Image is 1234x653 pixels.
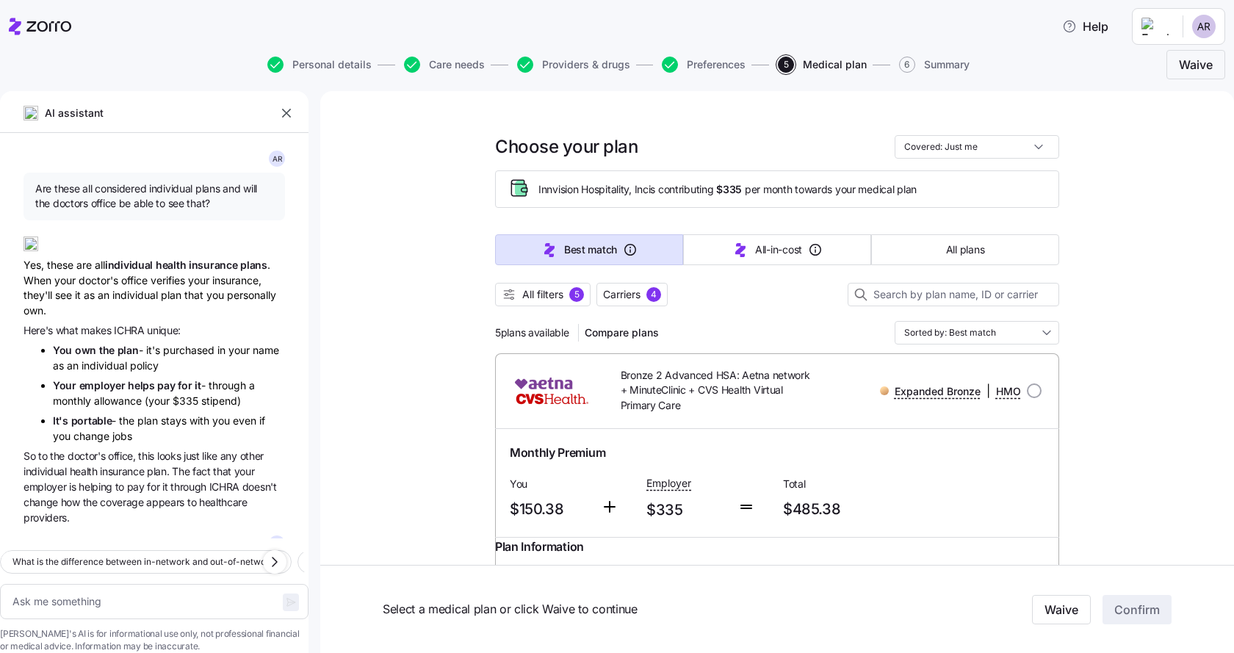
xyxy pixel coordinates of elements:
[147,465,172,477] span: plan.
[172,465,192,477] span: The
[69,480,79,493] span: is
[156,259,189,271] span: health
[81,324,114,336] span: makes
[778,57,867,73] button: 5Medical plan
[242,480,277,493] span: doesn't
[507,373,597,408] img: Aetna CVS Health
[1141,18,1171,35] img: Employer logo
[157,450,184,462] span: looks
[646,498,726,522] span: $335
[1179,56,1213,73] span: Waive
[1192,15,1216,38] img: 822386113fc9d91010529d04cc692d6d
[783,497,908,522] span: $485.38
[99,344,118,356] span: the
[100,465,147,477] span: insurance
[53,413,285,444] li: - the plan stays with you even if you change jobs
[514,57,630,73] a: Providers & drugs
[70,465,101,477] span: health
[429,59,485,70] span: Care needs
[213,465,234,477] span: that
[895,321,1059,344] input: Order by dropdown
[38,450,50,462] span: to
[147,324,181,336] span: unique:
[946,242,984,257] span: All plans
[44,105,104,121] span: AI assistant
[755,242,802,257] span: All-in-cost
[662,57,746,73] button: Preferences
[220,450,240,462] span: any
[68,450,108,462] span: doctor's
[646,287,661,302] div: 4
[35,181,273,212] span: Are these all considered individual plans and will the doctors office be able to see that?
[53,379,79,392] span: Your
[189,259,240,271] span: insurance
[127,480,148,493] span: pay
[115,480,127,493] span: to
[100,496,146,508] span: coverage
[569,287,584,302] div: 5
[24,511,70,524] span: providers.
[187,496,199,508] span: to
[1044,601,1078,618] span: Waive
[924,59,970,70] span: Summary
[24,496,61,508] span: change
[783,477,908,491] span: Total
[50,450,68,462] span: the
[996,384,1021,399] span: HMO
[646,476,691,491] span: Employer
[162,480,170,493] span: it
[517,57,630,73] button: Providers & drugs
[579,321,665,344] button: Compare plans
[24,324,56,336] span: Here's
[585,325,659,340] span: Compare plans
[195,379,201,392] span: it
[202,450,220,462] span: like
[264,57,372,73] a: Personal details
[128,379,157,392] span: helps
[105,259,156,271] span: individual
[775,57,867,73] a: 5Medical plan
[401,57,485,73] a: Care needs
[778,57,794,73] span: 5
[114,324,147,336] span: ICHRA
[53,344,75,356] span: You
[75,344,99,356] span: own
[147,480,162,493] span: for
[71,414,112,427] span: portable
[1050,12,1120,41] button: Help
[848,283,1059,306] input: Search by plan name, ID or carrier
[510,497,589,522] span: $150.38
[24,106,38,120] img: ai-icon.png
[659,57,746,73] a: Preferences
[895,384,981,399] span: Expanded Bronze
[79,480,115,493] span: helping
[404,57,485,73] button: Care needs
[899,57,970,73] button: 6Summary
[880,382,1021,400] div: |
[61,496,83,508] span: how
[538,182,917,197] span: Innvision Hospitality, Inc is contributing per month towards your medical plan
[157,379,178,392] span: pay
[209,480,242,493] span: ICHRA
[24,480,69,493] span: employer
[899,57,915,73] span: 6
[564,242,617,257] span: Best match
[687,59,746,70] span: Preferences
[495,283,591,306] button: All filters5
[273,155,282,162] span: A R
[108,450,138,462] span: office,
[53,342,285,373] li: - it's purchased in your name as an individual policy
[12,555,279,569] span: What is the difference between in-network and out-of-network?
[24,225,285,318] div: Yes, these are all . When your doctor's office verifies your insurance, they'll see it as an indi...
[1062,18,1108,35] span: Help
[621,368,817,413] span: Bronze 2 Advanced HSA: Aetna network + MinuteClinic + CVS Health Virtual Primary Care
[1103,595,1172,624] button: Confirm
[53,414,71,427] span: It's
[24,237,38,251] img: ai-icon.png
[267,57,372,73] button: Personal details
[603,287,641,302] span: Carriers
[24,450,38,462] span: So
[495,135,638,158] h1: Choose your plan
[1114,601,1160,618] span: Confirm
[53,378,285,408] li: - through a monthly allowance (your $335 stipend)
